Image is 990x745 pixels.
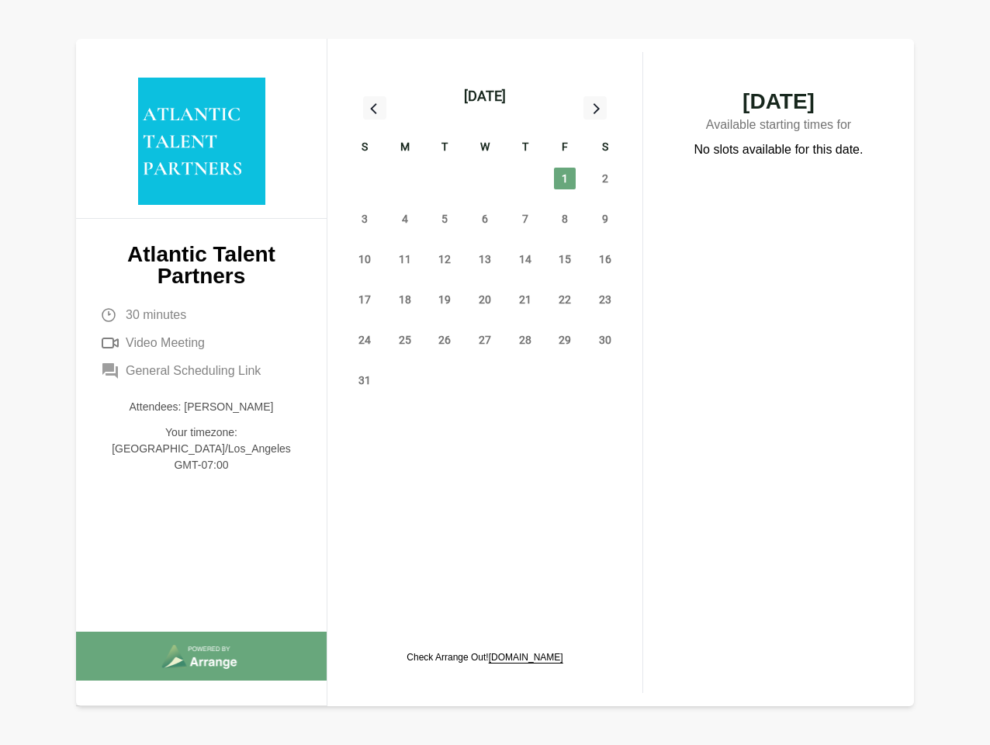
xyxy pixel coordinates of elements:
[464,85,506,107] div: [DATE]
[354,208,376,230] span: Sunday, August 3, 2025
[394,329,416,351] span: Monday, August 25, 2025
[434,289,455,310] span: Tuesday, August 19, 2025
[407,651,562,664] p: Check Arrange Out!
[434,329,455,351] span: Tuesday, August 26, 2025
[514,329,536,351] span: Thursday, August 28, 2025
[344,138,385,158] div: S
[394,289,416,310] span: Monday, August 18, 2025
[554,289,576,310] span: Friday, August 22, 2025
[354,248,376,270] span: Sunday, August 10, 2025
[514,289,536,310] span: Thursday, August 21, 2025
[434,208,455,230] span: Tuesday, August 5, 2025
[594,208,616,230] span: Saturday, August 9, 2025
[354,329,376,351] span: Sunday, August 24, 2025
[474,329,496,351] span: Wednesday, August 27, 2025
[474,289,496,310] span: Wednesday, August 20, 2025
[585,138,625,158] div: S
[514,208,536,230] span: Thursday, August 7, 2025
[394,208,416,230] span: Monday, August 4, 2025
[101,244,302,287] p: Atlantic Talent Partners
[674,91,883,113] span: [DATE]
[674,113,883,140] p: Available starting times for
[126,334,205,352] span: Video Meeting
[126,306,186,324] span: 30 minutes
[126,362,261,380] span: General Scheduling Link
[101,399,302,415] p: Attendees: [PERSON_NAME]
[474,208,496,230] span: Wednesday, August 6, 2025
[354,369,376,391] span: Sunday, August 31, 2025
[545,138,586,158] div: F
[594,168,616,189] span: Saturday, August 2, 2025
[554,208,576,230] span: Friday, August 8, 2025
[594,289,616,310] span: Saturday, August 23, 2025
[394,248,416,270] span: Monday, August 11, 2025
[465,138,505,158] div: W
[424,138,465,158] div: T
[554,248,576,270] span: Friday, August 15, 2025
[554,329,576,351] span: Friday, August 29, 2025
[594,329,616,351] span: Saturday, August 30, 2025
[505,138,545,158] div: T
[474,248,496,270] span: Wednesday, August 13, 2025
[101,424,302,473] p: Your timezone: [GEOGRAPHIC_DATA]/Los_Angeles GMT-07:00
[489,652,563,663] a: [DOMAIN_NAME]
[434,248,455,270] span: Tuesday, August 12, 2025
[694,140,864,159] p: No slots available for this date.
[594,248,616,270] span: Saturday, August 16, 2025
[554,168,576,189] span: Friday, August 1, 2025
[354,289,376,310] span: Sunday, August 17, 2025
[514,248,536,270] span: Thursday, August 14, 2025
[385,138,425,158] div: M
